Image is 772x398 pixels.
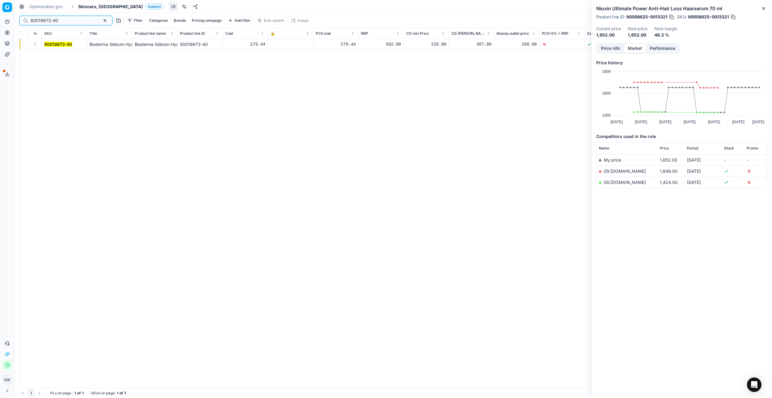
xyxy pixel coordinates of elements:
[747,377,761,392] div: Open Intercom Messenger
[361,31,368,36] span: RRP
[611,120,623,124] text: [DATE]
[587,31,605,36] span: Sales Flag
[44,42,72,47] mark: 80019673-40
[316,41,356,47] div: 279.44
[125,17,145,24] button: Filter
[316,31,331,36] span: PCII cost
[596,133,767,140] h5: Competitors used in the rule
[271,31,275,36] span: 🔒
[497,31,529,36] span: Beauty outlet price
[78,4,143,10] span: Skincare, [GEOGRAPHIC_DATA]
[628,32,647,38] dd: 1,652.00
[406,31,429,36] span: CD min Price
[74,391,76,396] strong: 1
[135,31,166,36] span: Product line name
[624,44,646,53] button: Market
[646,44,679,53] button: Performance
[628,27,647,31] dt: New price
[171,17,188,24] button: Brands
[36,390,43,397] button: Go to next page
[596,5,767,12] h2: Nioxin Ultimate Power Anti-Hair Loss Haarserum 70 ml
[78,4,163,10] span: Skincare, [GEOGRAPHIC_DATA]Applied
[32,30,39,37] button: Expand all
[497,41,537,47] div: 298.00
[708,120,720,124] text: [DATE]
[44,31,52,36] span: SKU
[604,157,621,162] span: My price
[82,391,84,396] strong: 1
[28,390,35,397] button: 1
[635,120,647,124] text: [DATE]
[599,146,609,151] span: Name
[684,120,696,124] text: [DATE]
[90,42,244,47] span: Bioderma Sébium Hydra Feuchtigkeitsspendende Pﬂege Gesichtscreme 40 ml
[596,27,621,31] dt: Current price
[225,17,253,24] button: Add filter
[626,14,667,20] span: 90008625-0013321
[687,157,701,162] span: [DATE]
[361,41,401,47] div: 502.00
[288,17,312,24] button: Assign
[50,391,84,396] div: :
[189,17,224,24] button: Pricing campaign
[660,180,678,185] span: 1,424.00
[732,120,744,124] text: [DATE]
[30,18,96,24] input: Search by SKU or title
[687,169,701,174] span: [DATE]
[119,391,123,396] strong: of
[687,146,698,151] span: Period
[604,180,646,185] a: GS:[DOMAIN_NAME]
[225,31,233,36] span: Cost
[677,15,687,19] span: SKU :
[542,31,568,36] span: PCII+5% > RRP
[596,15,625,19] span: Product line ID :
[225,41,265,47] div: 279.44
[654,32,677,38] dd: 48.2 %
[19,390,43,397] nav: pagination
[597,44,624,53] button: Price info
[29,4,163,10] nav: breadcrumb
[747,146,758,151] span: Promo
[32,40,39,48] button: Expand
[451,31,486,36] span: CD [PERSON_NAME]
[406,41,446,47] div: 226.00
[659,120,671,124] text: [DATE]
[724,146,734,151] span: Stock
[117,391,118,396] strong: 1
[77,391,81,396] strong: of
[451,41,492,47] div: 387.00
[602,113,611,117] text: 1400
[145,4,163,10] span: Applied
[604,169,646,174] a: GS:[DOMAIN_NAME]
[752,120,764,124] text: [DATE]
[654,27,677,31] dt: New margin
[29,4,68,10] a: Optimization groups
[91,391,115,396] span: SKUs on page :
[744,154,767,165] td: -
[19,390,27,397] button: Go to previous page
[2,375,12,385] button: NK
[90,31,97,36] span: Title
[602,69,611,74] text: 1800
[602,91,611,95] text: 1600
[124,391,126,396] strong: 1
[722,154,744,165] td: -
[596,32,621,38] dd: 1,652.00
[660,157,677,162] span: 1,652.00
[180,41,220,47] div: 80019673-40
[147,17,170,24] button: Categories
[596,60,767,66] h5: Price history
[255,17,287,24] button: Bulk update
[50,391,71,396] span: PLs on page
[135,41,175,47] div: Bioderma Sébium Hydra Feuchtigkeitsspendende Pﬂege Gesichtscreme 40 ml
[44,41,72,47] button: 80019673-40
[660,169,678,174] span: 1,649.00
[688,14,729,20] span: 90008625-0013321
[687,180,701,185] span: [DATE]
[3,375,12,384] span: NK
[180,31,205,36] span: Product line ID
[660,146,669,151] span: Price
